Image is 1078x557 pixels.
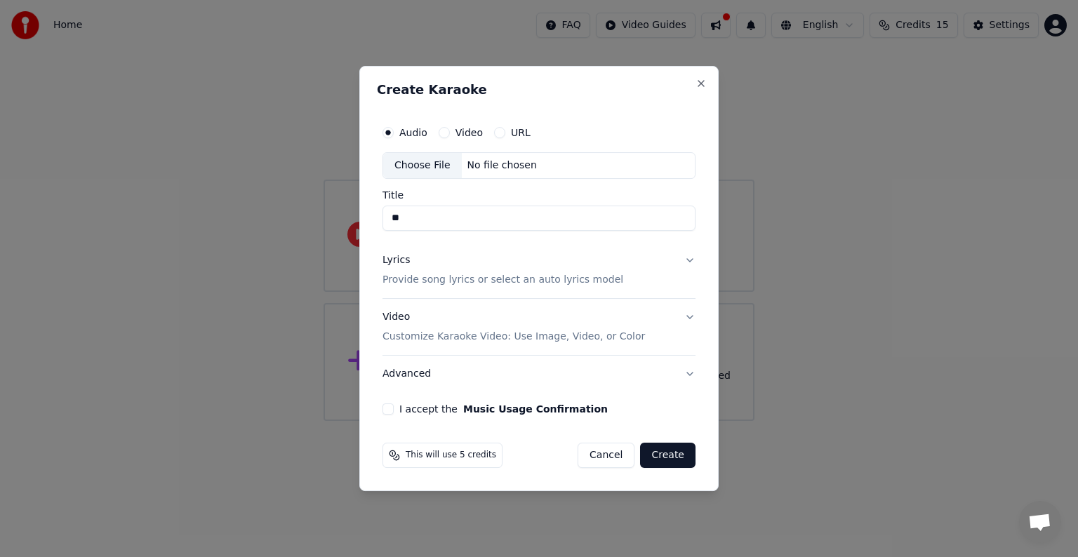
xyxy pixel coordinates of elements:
[382,356,696,392] button: Advanced
[382,299,696,355] button: VideoCustomize Karaoke Video: Use Image, Video, or Color
[382,253,410,267] div: Lyrics
[578,443,634,468] button: Cancel
[640,443,696,468] button: Create
[511,128,531,137] label: URL
[382,273,623,287] p: Provide song lyrics or select an auto lyrics model
[377,83,701,96] h2: Create Karaoke
[462,159,543,173] div: No file chosen
[463,404,608,414] button: I accept the
[406,450,496,461] span: This will use 5 credits
[383,153,462,178] div: Choose File
[382,310,645,344] div: Video
[399,404,608,414] label: I accept the
[382,330,645,344] p: Customize Karaoke Video: Use Image, Video, or Color
[399,128,427,137] label: Audio
[382,190,696,200] label: Title
[455,128,483,137] label: Video
[382,242,696,298] button: LyricsProvide song lyrics or select an auto lyrics model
